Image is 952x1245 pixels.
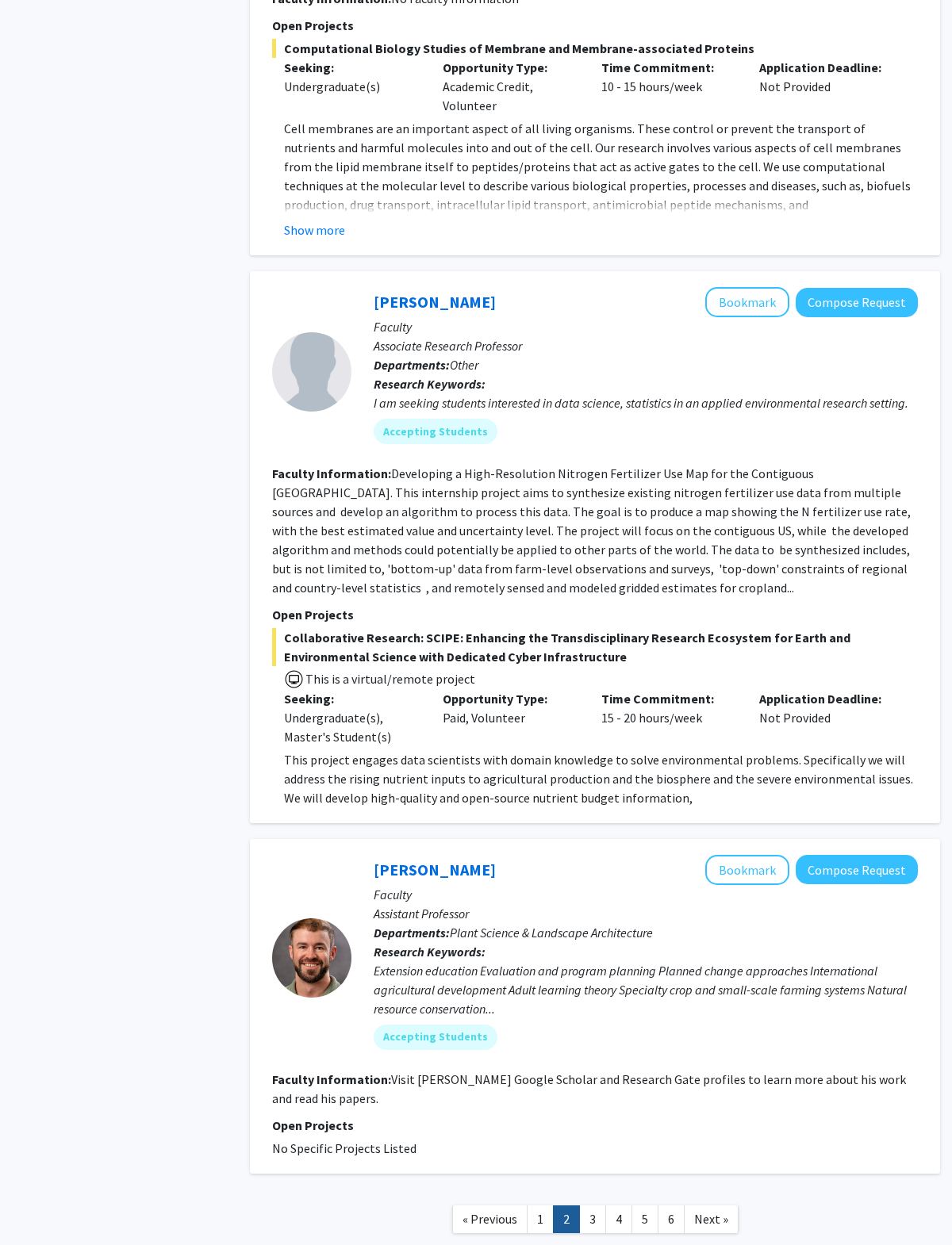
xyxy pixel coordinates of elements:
[759,58,894,77] p: Application Deadline:
[374,419,497,444] mat-chip: Accepting Students
[374,393,918,412] div: I am seeking students interested in data science, statistics in an applied environmental research...
[705,855,789,885] button: Add Colby Silvert to Bookmarks
[272,39,918,58] span: Computational Biology Studies of Membrane and Membrane-associated Proteins
[304,671,475,687] span: This is a virtual/remote project
[431,58,589,115] div: Academic Credit, Volunteer
[694,1211,728,1227] span: Next »
[374,292,496,312] a: [PERSON_NAME]
[272,16,918,35] p: Open Projects
[452,1205,528,1233] a: Previous
[450,925,653,940] span: Plant Science & Landscape Architecture
[796,855,918,884] button: Compose Request to Colby Silvert
[284,689,419,708] p: Seeking:
[374,885,918,904] p: Faculty
[12,1174,67,1233] iframe: Chat
[284,77,419,96] div: Undergraduate(s)
[284,58,419,77] p: Seeking:
[374,317,918,336] p: Faculty
[374,1025,497,1050] mat-chip: Accepting Students
[684,1205,739,1233] a: Next
[374,925,450,940] b: Departments:
[450,357,478,373] span: Other
[272,465,391,481] b: Faculty Information:
[272,465,913,596] fg-read-more: Developing a High-Resolution Nitrogen Fertilizer Use Map for the Contiguous [GEOGRAPHIC_DATA]. Th...
[374,904,918,923] p: Assistant Professor
[374,376,486,392] b: Research Keywords:
[272,628,918,666] span: Collaborative Research: SCIPE: Enhancing the Transdisciplinary Research Ecosystem for Earth and E...
[705,287,789,317] button: Add Dong Liang to Bookmarks
[527,1205,554,1233] a: 1
[431,689,589,746] div: Paid, Volunteer
[631,1205,658,1233] a: 5
[374,860,496,879] a: [PERSON_NAME]
[284,119,918,309] p: Cell membranes are an important aspect of all living organisms. These control or prevent the tran...
[601,58,736,77] p: Time Commitment:
[272,1071,391,1087] b: Faculty Information:
[284,708,419,746] div: Undergraduate(s), Master's Student(s)
[443,58,578,77] p: Opportunity Type:
[796,288,918,317] button: Compose Request to Dong Liang
[589,58,748,115] div: 10 - 15 hours/week
[284,220,345,239] button: Show more
[374,336,918,355] p: Associate Research Professor
[272,1071,906,1106] fg-read-more: Visit [PERSON_NAME] Google Scholar and Research Gate profiles to learn more about his work and re...
[463,1211,517,1227] span: « Previous
[374,357,450,373] b: Departments:
[601,689,736,708] p: Time Commitment:
[443,689,578,708] p: Opportunity Type:
[747,689,906,746] div: Not Provided
[374,961,918,1018] div: Extension education Evaluation and program planning Planned change approaches International agric...
[272,605,918,624] p: Open Projects
[589,689,748,746] div: 15 - 20 hours/week
[747,58,906,115] div: Not Provided
[272,1116,918,1135] p: Open Projects
[658,1205,685,1233] a: 6
[374,944,486,960] b: Research Keywords:
[284,750,918,807] p: This project engages data scientists with domain knowledge to solve environmental problems. Speci...
[579,1205,606,1233] a: 3
[553,1205,580,1233] a: 2
[605,1205,632,1233] a: 4
[759,689,894,708] p: Application Deadline:
[272,1140,416,1156] span: No Specific Projects Listed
